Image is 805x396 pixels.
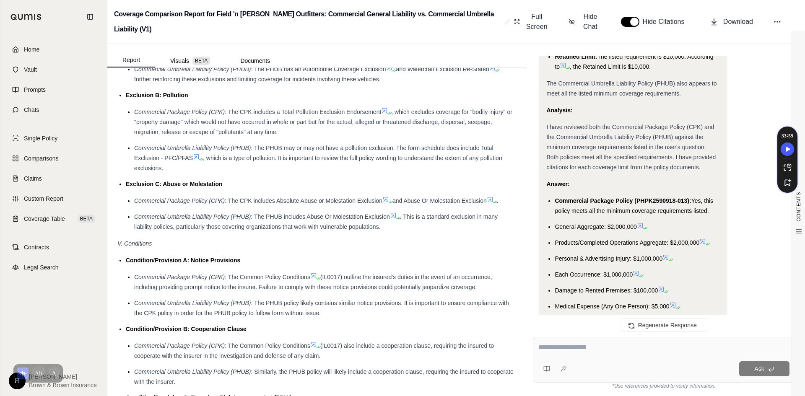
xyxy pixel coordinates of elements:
[24,85,46,94] span: Prompts
[24,215,65,223] span: Coverage Table
[24,65,37,74] span: Vault
[225,109,381,115] span: : The CPK includes a Total Pollution Exclusion Endorsement
[9,373,26,389] div: R
[24,174,42,183] span: Claims
[251,213,390,220] span: : The PHUB includes Abuse Or Molestation Exclusion
[5,101,102,119] a: Chats
[225,274,310,280] span: : The Common Policy Conditions
[566,8,604,35] button: Hide Chat
[117,240,152,247] em: V. Conditions
[225,342,310,349] span: : The Common Policy Conditions
[580,12,601,32] span: Hide Chat
[83,10,97,23] button: Collapse sidebar
[114,7,501,37] h2: Coverage Comparison Report for Field 'n [PERSON_NAME] Outfitters: Commercial General Liability vs...
[555,255,662,262] span: Personal & Advertising Injury: $1,000,000
[134,213,498,230] span: . This is a standard exclusion in many liability policies, particularly those covering organizati...
[555,223,636,230] span: General Aggregate: $2,000,000
[134,342,225,349] span: Commercial Package Policy (CPK)
[555,239,699,246] span: Products/Completed Operations Aggregate: $2,000,000
[10,14,42,20] img: Qumis Logo
[24,134,57,142] span: Single Policy
[5,80,102,99] a: Prompts
[5,189,102,208] a: Custom Report
[392,197,487,204] span: and Abuse Or Molestation Exclusion
[225,54,285,67] button: Documents
[5,238,102,256] a: Contracts
[555,53,713,70] span: The listed requirement is $10,000. According to
[134,300,251,306] span: Commercial Umbrella Liability Policy (PHUB)
[555,303,669,310] span: Medical Expense (Any One Person): $5,000
[134,109,512,135] span: , which excludes coverage for "bodily injury" or "property damage" which would not have occurred ...
[134,342,494,359] span: (IL0017) also include a cooperation clause, requiring the insured to cooperate with the insurer i...
[126,181,223,187] span: Exclusion C: Abuse or Molestation
[5,60,102,79] a: Vault
[24,263,59,272] span: Legal Search
[706,13,756,30] button: Download
[643,17,690,27] span: Hide Citations
[24,194,63,203] span: Custom Report
[134,145,251,151] span: Commercial Umbrella Liability Policy (PHUB)
[134,66,501,83] span: , further reinforcing these exclusions and limiting coverage for incidents involving these vehicles.
[533,383,795,389] div: *Use references provided to verify information.
[24,106,39,114] span: Chats
[192,57,210,65] span: BETA
[546,107,572,114] strong: Analysis:
[134,300,509,316] span: : The PHUB policy likely contains similar notice provisions. It is important to ensure compliance...
[396,66,489,72] span: and Watercraft Exclusion Re-Stated
[78,215,95,223] span: BETA
[134,109,225,115] span: Commercial Package Policy (CPK)
[225,197,382,204] span: : The CPK includes Absolute Abuse or Molestation Exclusion
[555,287,658,294] span: Damage to Rented Premises: $100,000
[546,80,717,97] span: The Commercial Umbrella Liability Policy (PHUB) also appears to meet all the listed minimum cover...
[570,63,651,70] span: , the Retained Limit is $10,000.
[555,197,691,204] span: Commercial Package Policy (PHPK2590918-013):
[555,197,713,214] span: Yes, this policy meets all the minimum coverage requirements listed.
[555,271,633,278] span: Each Occurrence: $1,000,000
[5,169,102,188] a: Claims
[24,243,49,251] span: Contracts
[155,54,225,67] button: Visuals
[134,145,493,161] span: : The PHUB may or may not have a pollution exclusion. The form schedule does include Total Exclus...
[134,66,251,72] span: Commercial Umbrella Liability Policy (PHUB)
[795,192,802,222] span: CONTENTS
[5,129,102,148] a: Single Policy
[546,181,569,187] strong: Answer:
[754,365,764,372] span: Ask
[251,66,386,72] span: : The PHUB has an Automobile Coverage Exclusion
[126,257,240,264] span: Condition/Provision A: Notice Provisions
[134,368,514,385] span: : Similarly, the PHUB policy will likely include a cooperation clause, requiring the insured to c...
[134,368,251,375] span: Commercial Umbrella Liability Policy (PHUB)
[24,154,58,163] span: Comparisons
[5,149,102,168] a: Comparisons
[621,318,707,332] button: Regenerate Response
[739,361,789,376] button: Ask
[134,274,492,290] span: (IL0017) outline the insured's duties in the event of an occurrence, including providing prompt n...
[134,197,225,204] span: Commercial Package Policy (CPK)
[5,40,102,59] a: Home
[134,213,251,220] span: Commercial Umbrella Liability Policy (PHUB)
[525,12,549,32] span: Full Screen
[134,274,225,280] span: Commercial Package Policy (CPK)
[5,258,102,277] a: Legal Search
[107,53,155,67] button: Report
[638,322,697,329] span: Regenerate Response
[24,45,39,54] span: Home
[134,155,502,171] span: , which is a type of pollution. It is important to review the full policy wording to understand t...
[126,326,247,332] span: Condition/Provision B: Cooperation Clause
[555,53,597,60] span: Retained Limit:
[511,8,552,35] button: Full Screen
[723,17,753,27] span: Download
[497,197,499,204] span: .
[126,92,188,98] span: Exclusion B: Pollution
[29,381,97,389] span: Brown & Brown Insurance
[546,124,716,171] span: I have reviewed both the Commercial Package Policy (CPK) and the Commercial Umbrella Liability Po...
[5,210,102,228] a: Coverage TableBETA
